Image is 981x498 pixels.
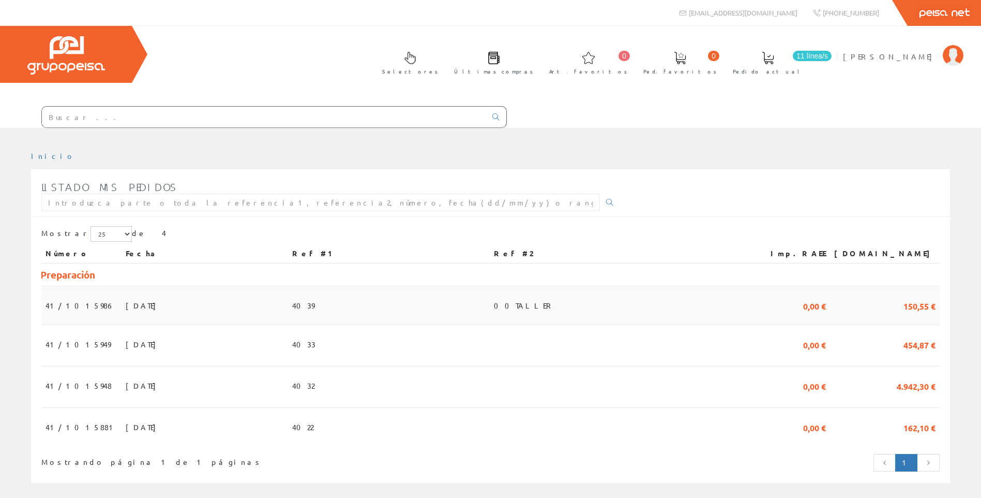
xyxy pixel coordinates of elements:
[873,454,896,472] a: Página anterior
[292,297,314,314] span: 4039
[126,335,161,353] span: [DATE]
[288,244,490,263] th: Ref #1
[46,297,115,314] span: 41/1015986
[292,418,313,436] span: 4022
[903,418,935,436] span: 162,10 €
[830,244,940,263] th: [DOMAIN_NAME]
[917,454,940,472] a: Página siguiente
[490,244,752,263] th: Ref #2
[843,51,938,62] span: [PERSON_NAME]
[42,107,486,127] input: Buscar ...
[46,418,117,436] span: 41/1015881
[46,377,112,394] span: 41/1015948
[803,297,826,314] span: 0,00 €
[122,244,288,263] th: Fecha
[494,297,555,314] span: 00TALLER
[803,335,826,353] span: 0,00 €
[31,151,75,160] a: Inicio
[903,297,935,314] span: 150,55 €
[903,335,935,353] span: 454,87 €
[382,66,438,77] span: Selectores
[41,181,177,193] span: Listado mis pedidos
[722,43,834,81] a: 11 línea/s Pedido actual
[618,51,630,61] span: 0
[793,51,832,61] span: 11 línea/s
[40,268,95,281] span: Preparación
[843,43,963,53] a: [PERSON_NAME]
[752,244,830,263] th: Imp.RAEE
[41,226,132,242] label: Mostrar
[689,8,797,17] span: [EMAIL_ADDRESS][DOMAIN_NAME]
[897,377,935,394] span: 4.942,30 €
[803,377,826,394] span: 0,00 €
[733,66,803,77] span: Pedido actual
[643,66,717,77] span: Ped. favoritos
[41,453,406,467] div: Mostrando página 1 de 1 páginas
[27,36,105,75] img: Grupo Peisa
[126,297,161,314] span: [DATE]
[895,454,917,472] a: Página actual
[372,43,443,81] a: Selectores
[803,418,826,436] span: 0,00 €
[46,335,111,353] span: 41/1015949
[292,377,314,394] span: 4032
[549,66,627,77] span: Art. favoritos
[708,51,719,61] span: 0
[292,335,315,353] span: 4033
[454,66,533,77] span: Últimas compras
[126,418,161,436] span: [DATE]
[444,43,538,81] a: Últimas compras
[41,194,600,211] input: Introduzca parte o toda la referencia1, referencia2, número, fecha(dd/mm/yy) o rango de fechas(dd...
[90,226,132,242] select: Mostrar
[41,244,122,263] th: Número
[41,226,940,244] div: de 4
[823,8,879,17] span: [PHONE_NUMBER]
[126,377,161,394] span: [DATE]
